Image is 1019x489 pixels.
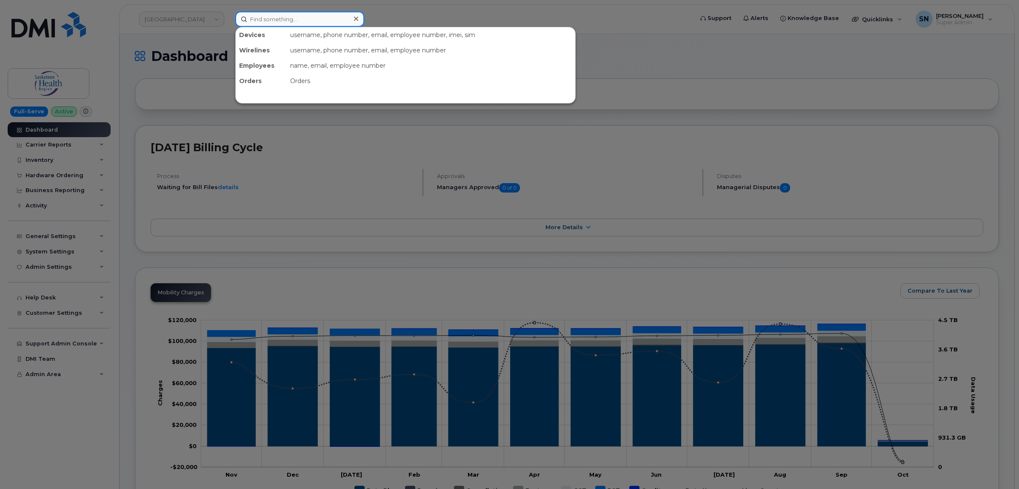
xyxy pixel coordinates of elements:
div: Devices [236,27,287,43]
div: name, email, employee number [287,58,575,73]
iframe: Messenger Launcher [982,452,1013,483]
div: Employees [236,58,287,73]
div: username, phone number, email, employee number, imei, sim [287,27,575,43]
div: Wirelines [236,43,287,58]
div: Orders [287,73,575,89]
div: username, phone number, email, employee number [287,43,575,58]
div: Orders [236,73,287,89]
